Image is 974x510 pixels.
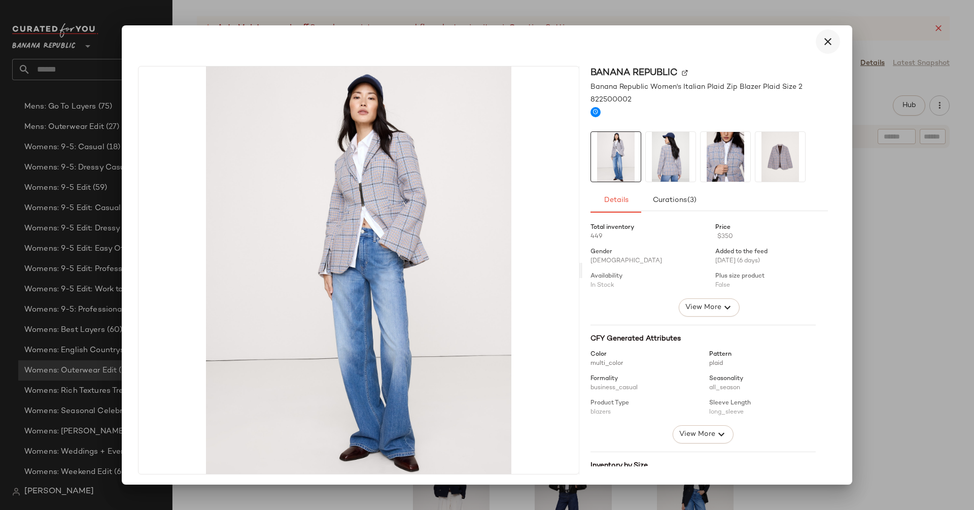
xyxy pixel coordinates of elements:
span: Banana Republic Women's Italian Plaid Zip Blazer Plaid Size 2 [590,82,803,92]
button: View More [673,425,734,444]
img: cn59913407.jpg [138,66,579,474]
div: Inventory by Size [590,460,816,471]
img: cn59913484.jpg [701,132,750,182]
span: Banana Republic [590,66,678,80]
img: cn59913407.jpg [591,132,641,182]
img: svg%3e [682,70,688,76]
span: View More [685,301,721,314]
img: cn59957902.jpg [755,132,805,182]
span: (3) [687,196,697,205]
span: View More [679,428,715,440]
button: View More [679,298,740,317]
img: cn59913481.jpg [646,132,695,182]
span: Curations [652,196,697,205]
span: Details [603,196,628,205]
span: 822500002 [590,94,632,105]
div: CFY Generated Attributes [590,333,816,344]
